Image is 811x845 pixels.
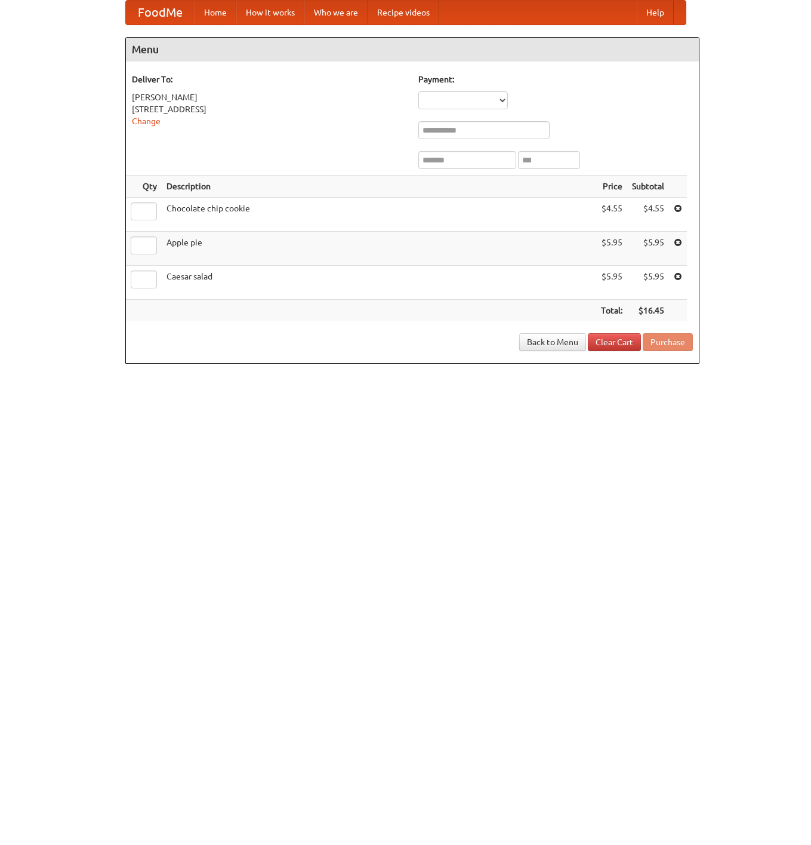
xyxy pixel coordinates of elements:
[236,1,304,24] a: How it works
[643,333,693,351] button: Purchase
[596,176,627,198] th: Price
[596,198,627,232] td: $4.55
[132,103,406,115] div: [STREET_ADDRESS]
[627,232,669,266] td: $5.95
[596,266,627,300] td: $5.95
[637,1,674,24] a: Help
[596,300,627,322] th: Total:
[162,198,596,232] td: Chocolate chip cookie
[368,1,439,24] a: Recipe videos
[126,38,699,62] h4: Menu
[588,333,641,351] a: Clear Cart
[304,1,368,24] a: Who we are
[627,266,669,300] td: $5.95
[162,176,596,198] th: Description
[195,1,236,24] a: Home
[627,300,669,322] th: $16.45
[418,73,693,85] h5: Payment:
[132,116,161,126] a: Change
[162,266,596,300] td: Caesar salad
[162,232,596,266] td: Apple pie
[627,176,669,198] th: Subtotal
[126,176,162,198] th: Qty
[132,91,406,103] div: [PERSON_NAME]
[596,232,627,266] td: $5.95
[519,333,586,351] a: Back to Menu
[627,198,669,232] td: $4.55
[126,1,195,24] a: FoodMe
[132,73,406,85] h5: Deliver To:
